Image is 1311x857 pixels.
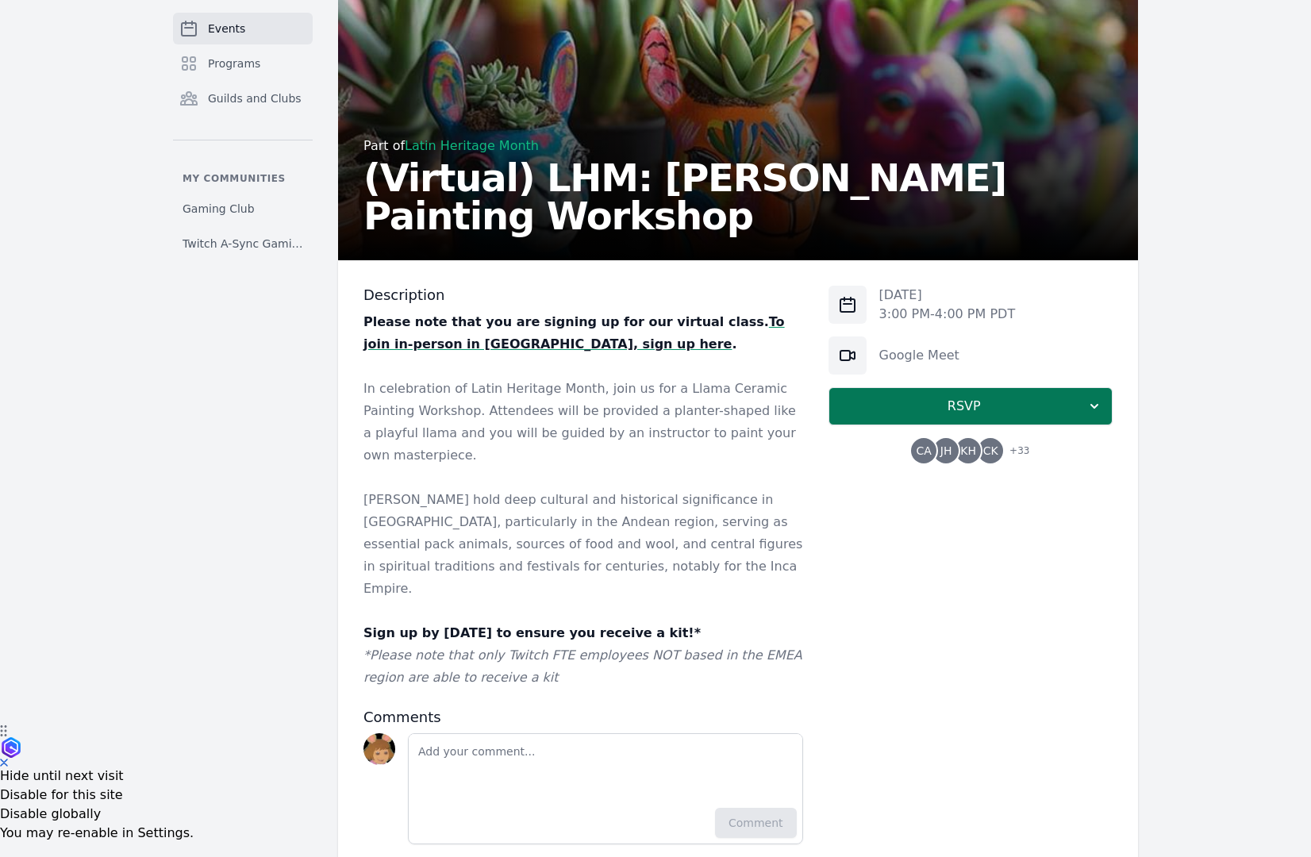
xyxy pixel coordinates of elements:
a: Google Meet [879,348,959,363]
h2: (Virtual) LHM: [PERSON_NAME] Painting Workshop [363,159,1113,235]
a: Latin Heritage Month [405,138,539,153]
a: Twitch A-Sync Gaming (TAG) Club [173,229,313,258]
span: KH [960,445,976,456]
strong: . [732,336,736,352]
p: [PERSON_NAME] hold deep cultural and historical significance in [GEOGRAPHIC_DATA], particularly i... [363,489,803,600]
div: Part of [363,136,1113,156]
button: Comment [715,808,797,838]
span: + 33 [1000,441,1029,463]
a: Events [173,13,313,44]
strong: Please note that you are signing up for our virtual class. [363,314,769,329]
span: CA [916,445,931,456]
a: Programs [173,48,313,79]
h3: Comments [363,708,803,727]
span: RSVP [842,397,1086,416]
nav: Sidebar [173,13,313,258]
p: My communities [173,172,313,185]
button: RSVP [829,387,1113,425]
p: 3:00 PM - 4:00 PM PDT [879,305,1016,324]
h3: Description [363,286,803,305]
span: Events [208,21,245,37]
em: *Please note that only Twitch FTE employees NOT based in the EMEA region are able to receive a kit [363,648,802,685]
span: Programs [208,56,260,71]
span: CK [983,445,998,456]
span: Gaming Club [183,201,255,217]
a: To join in-person in [GEOGRAPHIC_DATA], sign up here [363,314,785,352]
a: Gaming Club [173,194,313,223]
span: Guilds and Clubs [208,90,302,106]
strong: Sign up by [DATE] to ensure you receive a kit!* [363,625,701,640]
a: Guilds and Clubs [173,83,313,114]
p: [DATE] [879,286,1016,305]
p: In celebration of Latin Heritage Month, join us for a Llama Ceramic Painting Workshop. Attendees ... [363,378,803,467]
span: Twitch A-Sync Gaming (TAG) Club [183,236,303,252]
span: JH [940,445,952,456]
